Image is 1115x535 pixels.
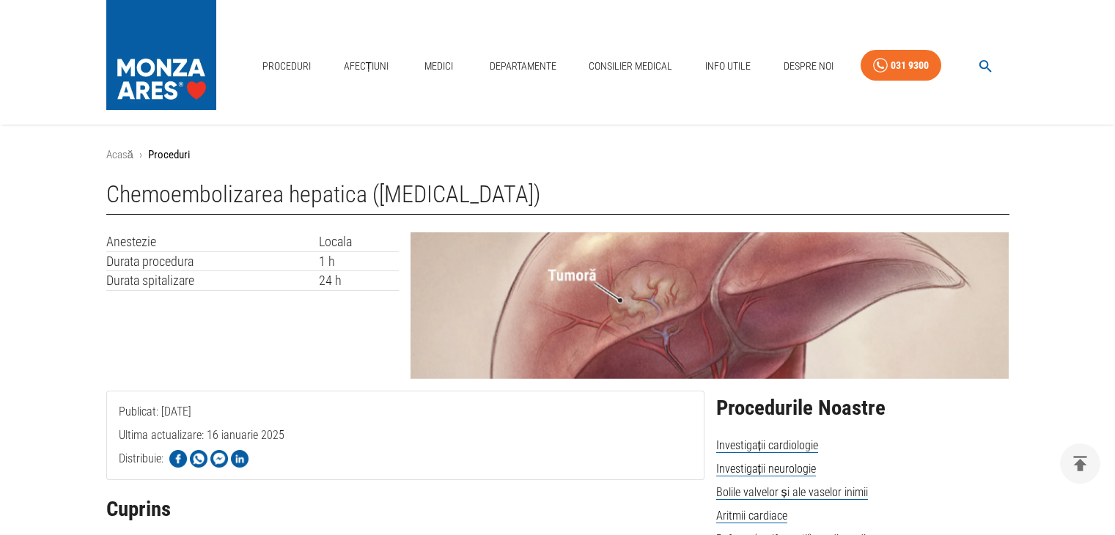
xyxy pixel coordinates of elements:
[1060,443,1100,484] button: delete
[778,51,839,81] a: Despre Noi
[119,428,284,501] span: Ultima actualizare: 16 ianuarie 2025
[119,405,191,477] span: Publicat: [DATE]
[106,147,1009,163] nav: breadcrumb
[716,438,818,453] span: Investigații cardiologie
[210,450,228,468] img: Share on Facebook Messenger
[139,147,142,163] li: ›
[106,232,320,251] td: Anestezie
[338,51,395,81] a: Afecțiuni
[583,51,678,81] a: Consilier Medical
[106,251,320,271] td: Durata procedura
[257,51,317,81] a: Proceduri
[416,51,463,81] a: Medici
[411,232,1009,379] img: Chemoembolizarea hepatica (TACE) | MONZA ARES
[699,51,757,81] a: Info Utile
[119,450,163,468] p: Distribuie:
[106,148,133,161] a: Acasă
[231,450,249,468] img: Share on LinkedIn
[484,51,562,81] a: Departamente
[148,147,190,163] p: Proceduri
[319,271,399,291] td: 24 h
[106,181,1009,215] h1: Chemoembolizarea hepatica ([MEDICAL_DATA])
[716,462,816,476] span: Investigații neurologie
[319,251,399,271] td: 1 h
[106,498,704,521] h2: Cuprins
[861,50,941,81] a: 031 9300
[716,396,1009,420] h2: Procedurile Noastre
[716,485,868,500] span: Bolile valvelor și ale vaselor inimii
[319,232,399,251] td: Locala
[169,450,187,468] img: Share on Facebook
[891,56,929,75] div: 031 9300
[106,271,320,291] td: Durata spitalizare
[716,509,787,523] span: Aritmii cardiace
[190,450,207,468] img: Share on WhatsApp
